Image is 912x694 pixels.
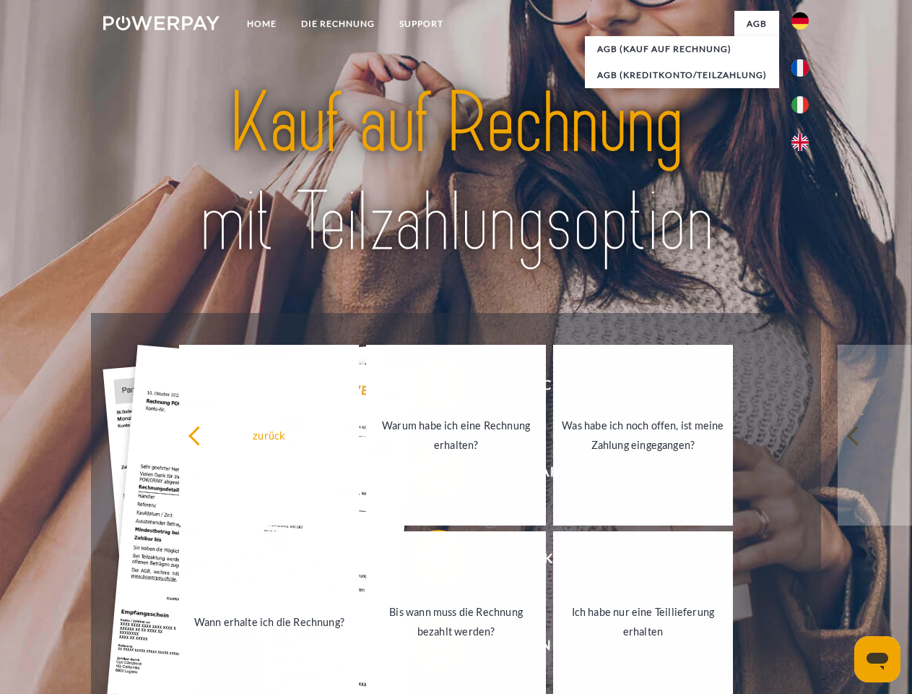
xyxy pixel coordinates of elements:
[103,16,220,30] img: logo-powerpay-white.svg
[188,425,350,445] div: zurück
[188,612,350,631] div: Wann erhalte ich die Rechnung?
[387,11,456,37] a: SUPPORT
[375,416,537,455] div: Warum habe ich eine Rechnung erhalten?
[791,12,809,30] img: de
[553,345,733,526] a: Was habe ich noch offen, ist meine Zahlung eingegangen?
[791,96,809,113] img: it
[585,36,779,62] a: AGB (Kauf auf Rechnung)
[585,62,779,88] a: AGB (Kreditkonto/Teilzahlung)
[562,602,724,641] div: Ich habe nur eine Teillieferung erhalten
[791,59,809,77] img: fr
[289,11,387,37] a: DIE RECHNUNG
[562,416,724,455] div: Was habe ich noch offen, ist meine Zahlung eingegangen?
[854,636,900,682] iframe: Schaltfläche zum Öffnen des Messaging-Fensters
[791,134,809,151] img: en
[375,602,537,641] div: Bis wann muss die Rechnung bezahlt werden?
[138,69,774,277] img: title-powerpay_de.svg
[734,11,779,37] a: agb
[235,11,289,37] a: Home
